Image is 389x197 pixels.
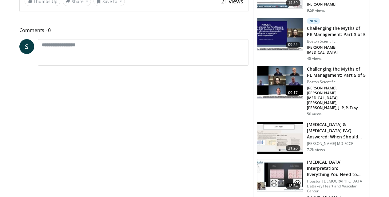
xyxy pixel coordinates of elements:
img: bf7e9c6c-21f2-4f78-a6f9-9f6863ddb059.150x105_q85_crop-smart_upscale.jpg [257,159,303,191]
p: 9.5K views [307,8,325,13]
p: 50 views [307,112,322,117]
span: 09:17 [286,90,300,96]
p: New [307,18,320,24]
p: 7.2K views [307,147,325,152]
p: [PERSON_NAME] MD FCCP [307,141,366,146]
img: 82703e6a-145d-463d-93aa-0811cc9f6235.150x105_q85_crop-smart_upscale.jpg [257,18,303,50]
a: 09:17 Challenging the Myths of PE Management: Part 5 of 5 Boston Scientific [PERSON_NAME], [PERSO... [257,66,366,117]
span: 09:25 [286,42,300,48]
img: d3a40690-55f2-4697-9997-82bd166d25a9.150x105_q85_crop-smart_upscale.jpg [257,66,303,98]
p: [PERSON_NAME] [307,2,366,7]
h3: Challenging the Myths of PE Management: Part 3 of 5 [307,25,366,38]
a: 09:25 New Challenging the Myths of PE Management: Part 3 of 5 Boston Scientific [PERSON_NAME][MED... [257,18,366,61]
h3: [MEDICAL_DATA] & [MEDICAL_DATA] FAQ Answered: When Should We Intubate & How Do We Adj… [307,121,366,140]
p: [PERSON_NAME], [PERSON_NAME][MEDICAL_DATA], [PERSON_NAME], [PERSON_NAME], J. P, P. Troy [307,86,366,110]
a: 21:26 [MEDICAL_DATA] & [MEDICAL_DATA] FAQ Answered: When Should We Intubate & How Do We Adj… [PER... [257,121,366,154]
p: Boston Scientific [307,39,366,44]
p: Boston Scientific [307,80,366,84]
img: 0f7493d4-2bdb-4f17-83da-bd9accc2ebef.150x105_q85_crop-smart_upscale.jpg [257,122,303,154]
h3: [MEDICAL_DATA] Interpretation: Everything You Need to Know to Understand and In… [307,159,366,178]
p: 48 views [307,56,322,61]
h3: Challenging the Myths of PE Management: Part 5 of 5 [307,66,366,78]
span: 21:26 [286,145,300,151]
p: [PERSON_NAME][MEDICAL_DATA] [307,45,366,55]
span: Comments 0 [19,26,248,34]
a: S [19,39,34,54]
span: 18:34 [286,183,300,189]
p: Houston [DEMOGRAPHIC_DATA] DeBakey Heart and Vascular Center [307,179,366,194]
